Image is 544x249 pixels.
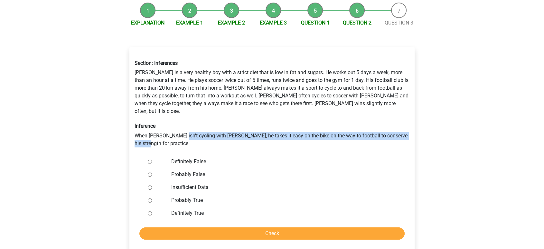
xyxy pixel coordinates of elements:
[171,196,394,204] label: Probably True
[131,20,164,26] a: Explanation
[139,227,405,240] input: Check
[176,20,203,26] a: Example 1
[260,20,287,26] a: Example 3
[135,60,409,66] h6: Section: Inferences
[301,20,330,26] a: Question 1
[343,20,371,26] a: Question 2
[218,20,245,26] a: Example 2
[171,209,394,217] label: Definitely True
[171,158,394,165] label: Definitely False
[130,55,414,152] div: [PERSON_NAME] is a very healthy boy with a strict diet that is low in fat and sugars. He works ou...
[135,123,409,129] h6: Inference
[171,184,394,191] label: Insufficient Data
[171,171,394,178] label: Probably False
[385,20,413,26] a: Question 3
